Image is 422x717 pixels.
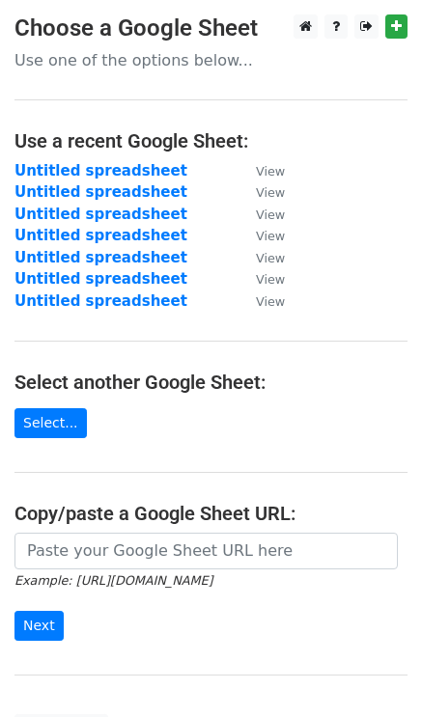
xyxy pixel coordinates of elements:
h4: Use a recent Google Sheet: [14,129,408,152]
a: View [237,183,285,201]
small: View [256,294,285,309]
h4: Select another Google Sheet: [14,371,408,394]
a: Untitled spreadsheet [14,270,187,288]
a: View [237,292,285,310]
input: Next [14,611,64,641]
small: View [256,251,285,265]
a: Untitled spreadsheet [14,162,187,179]
small: View [256,164,285,179]
small: View [256,272,285,287]
p: Use one of the options below... [14,50,408,70]
small: View [256,229,285,243]
a: Untitled spreadsheet [14,249,187,266]
small: Example: [URL][DOMAIN_NAME] [14,573,212,588]
small: View [256,185,285,200]
a: View [237,206,285,223]
a: View [237,162,285,179]
a: Untitled spreadsheet [14,292,187,310]
a: Untitled spreadsheet [14,227,187,244]
input: Paste your Google Sheet URL here [14,533,398,569]
a: View [237,270,285,288]
h4: Copy/paste a Google Sheet URL: [14,502,408,525]
a: Untitled spreadsheet [14,183,187,201]
a: View [237,227,285,244]
small: View [256,207,285,222]
a: Select... [14,408,87,438]
h3: Choose a Google Sheet [14,14,408,42]
a: Untitled spreadsheet [14,206,187,223]
a: View [237,249,285,266]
